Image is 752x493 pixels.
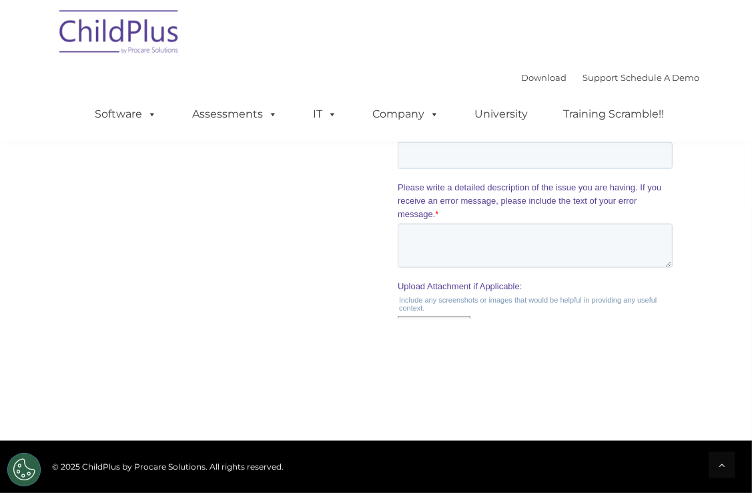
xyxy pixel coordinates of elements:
a: Support [583,72,619,83]
font: | [522,72,700,83]
a: Company [360,101,453,128]
a: University [462,101,542,128]
a: Training Scramble!! [550,101,678,128]
a: Software [82,101,171,128]
a: Schedule A Demo [621,72,700,83]
a: Assessments [179,101,292,128]
button: Cookies Settings [7,453,41,486]
span: © 2025 ChildPlus by Procare Solutions. All rights reserved. [53,462,284,472]
img: ChildPlus by Procare Solutions [53,1,186,67]
a: Download [522,72,567,83]
a: IT [300,101,351,128]
iframe: Chat Widget [534,349,752,493]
